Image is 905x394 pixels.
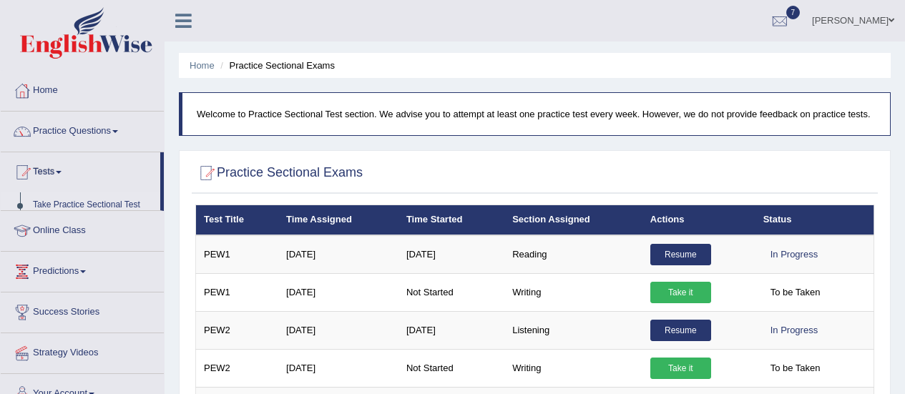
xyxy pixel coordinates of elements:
[1,252,164,287] a: Predictions
[190,60,215,71] a: Home
[504,273,642,311] td: Writing
[1,211,164,247] a: Online Class
[398,205,504,235] th: Time Started
[278,273,398,311] td: [DATE]
[195,162,363,184] h2: Practice Sectional Exams
[196,349,279,387] td: PEW2
[650,320,711,341] a: Resume
[197,107,876,121] p: Welcome to Practice Sectional Test section. We advise you to attempt at least one practice test e...
[196,235,279,274] td: PEW1
[763,320,825,341] div: In Progress
[398,273,504,311] td: Not Started
[763,282,828,303] span: To be Taken
[398,311,504,349] td: [DATE]
[650,358,711,379] a: Take it
[650,244,711,265] a: Resume
[398,235,504,274] td: [DATE]
[1,333,164,369] a: Strategy Videos
[504,349,642,387] td: Writing
[763,244,825,265] div: In Progress
[196,311,279,349] td: PEW2
[278,235,398,274] td: [DATE]
[278,349,398,387] td: [DATE]
[504,205,642,235] th: Section Assigned
[217,59,335,72] li: Practice Sectional Exams
[786,6,801,19] span: 7
[1,152,160,188] a: Tests
[755,205,874,235] th: Status
[278,205,398,235] th: Time Assigned
[1,112,164,147] a: Practice Questions
[650,282,711,303] a: Take it
[1,292,164,328] a: Success Stories
[398,349,504,387] td: Not Started
[26,192,160,218] a: Take Practice Sectional Test
[504,235,642,274] td: Reading
[196,273,279,311] td: PEW1
[504,311,642,349] td: Listening
[763,358,828,379] span: To be Taken
[1,71,164,107] a: Home
[642,205,755,235] th: Actions
[278,311,398,349] td: [DATE]
[196,205,279,235] th: Test Title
